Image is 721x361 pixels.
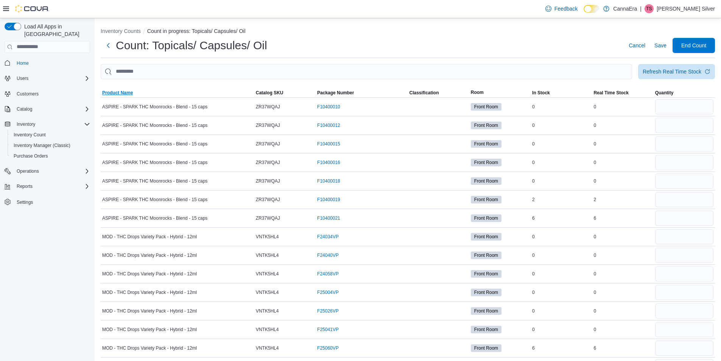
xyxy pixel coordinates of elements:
span: End Count [681,42,706,49]
span: Front Room [471,159,501,166]
div: 0 [592,158,653,167]
span: Front Room [471,344,501,352]
span: MOD - THC Drops Variety Pack - Hybrid - 12ml [102,345,197,351]
span: VNTK5HL4 [256,327,279,333]
button: Catalog SKU [254,88,316,97]
div: 0 [592,288,653,297]
button: Catalog [14,105,35,114]
span: Front Room [474,141,498,147]
div: 0 [531,121,592,130]
button: Settings [2,196,93,207]
span: Front Room [471,140,501,148]
input: This is a search bar. After typing your query, hit enter to filter the results lower in the page. [101,64,632,79]
div: 0 [592,306,653,316]
a: F10400019 [317,197,340,203]
p: [PERSON_NAME] Silver [657,4,715,13]
span: Inventory Manager (Classic) [11,141,90,150]
span: Real Time Stock [593,90,628,96]
div: 0 [531,288,592,297]
button: Inventory [2,119,93,130]
span: ZR37WQAJ [256,141,280,147]
span: Settings [17,199,33,205]
a: F25060VP [317,345,339,351]
span: Front Room [474,308,498,314]
span: MOD - THC Drops Variety Pack - Hybrid - 12ml [102,308,197,314]
button: Refresh Real Time Stock [638,64,715,79]
p: CannaEra [613,4,637,13]
div: Refresh Real Time Stock [643,68,701,75]
nav: Complex example [5,55,90,227]
a: F10400010 [317,104,340,110]
button: In Stock [531,88,592,97]
a: Customers [14,89,42,98]
span: Catalog [17,106,32,112]
div: 2 [592,195,653,204]
div: 0 [592,177,653,186]
span: VNTK5HL4 [256,345,279,351]
span: Product Name [102,90,133,96]
span: ZR37WQAJ [256,122,280,128]
span: Front Room [471,307,501,315]
span: ASPIRE - SPARK THC Moonrocks - Blend - 15 caps [102,104,207,110]
span: Front Room [471,233,501,241]
span: Front Room [471,103,501,111]
a: Home [14,59,32,68]
a: F25041VP [317,327,339,333]
span: ASPIRE - SPARK THC Moonrocks - Blend - 15 caps [102,159,207,166]
span: MOD - THC Drops Variety Pack - Hybrid - 12ml [102,289,197,295]
span: Front Room [474,270,498,277]
button: Inventory Manager (Classic) [8,140,93,151]
span: Purchase Orders [11,152,90,161]
span: Reports [14,182,90,191]
div: 0 [592,325,653,334]
nav: An example of EuiBreadcrumbs [101,27,715,36]
div: 6 [531,214,592,223]
a: F10400016 [317,159,340,166]
span: Inventory [17,121,35,127]
div: 0 [531,306,592,316]
button: Reports [14,182,36,191]
a: F24040VP [317,252,339,258]
div: 0 [592,102,653,111]
span: Front Room [474,289,498,296]
button: Customers [2,88,93,99]
span: MOD - THC Drops Variety Pack - Hybrid - 12ml [102,271,197,277]
span: Users [17,75,28,81]
span: Front Room [471,326,501,333]
a: F10400018 [317,178,340,184]
h1: Count: Topicals/ Capsules/ Oil [116,38,267,53]
button: Inventory Count [8,130,93,140]
button: Classification [408,88,469,97]
span: Home [17,60,29,66]
button: Next [101,38,116,53]
div: 6 [592,214,653,223]
a: Feedback [542,1,581,16]
span: Package Number [317,90,354,96]
span: Front Room [474,122,498,129]
a: Settings [14,198,36,207]
button: Home [2,58,93,69]
div: 0 [531,177,592,186]
span: Operations [14,167,90,176]
span: ZR37WQAJ [256,159,280,166]
input: Dark Mode [584,5,600,13]
span: VNTK5HL4 [256,308,279,314]
span: ASPIRE - SPARK THC Moonrocks - Blend - 15 caps [102,141,207,147]
span: Front Room [474,233,498,240]
span: Front Room [471,122,501,129]
a: F25004VP [317,289,339,295]
button: Product Name [101,88,254,97]
span: VNTK5HL4 [256,234,279,240]
span: Catalog SKU [256,90,283,96]
span: Quantity [655,90,674,96]
span: Classification [409,90,439,96]
div: 0 [592,251,653,260]
span: Home [14,58,90,68]
span: Save [654,42,666,49]
button: Inventory [14,120,38,129]
span: Front Room [471,270,501,278]
span: Load All Apps in [GEOGRAPHIC_DATA] [21,23,90,38]
span: Users [14,74,90,83]
span: MOD - THC Drops Variety Pack - Hybrid - 12ml [102,252,197,258]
